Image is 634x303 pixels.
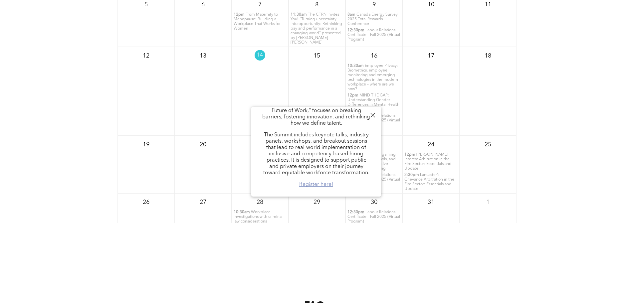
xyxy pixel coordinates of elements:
[347,28,400,42] span: Labour Relations Certificate – Fall 2025 (Virtual Program)
[291,13,342,45] span: The CTRN Invites You! "Turning uncertainty into opportunity: Rethinking pay and performance in a ...
[425,196,437,208] p: 31
[482,196,494,208] p: 1
[255,50,265,61] p: 14
[347,13,398,26] span: Canada Energy Survey 2025 Total Rewards Conference
[368,196,380,208] p: 30
[347,12,355,17] span: 8am
[291,12,307,17] span: 11:30am
[140,50,152,62] p: 12
[482,139,494,151] p: 25
[197,139,209,151] p: 20
[197,196,209,208] p: 27
[140,196,152,208] p: 26
[347,64,398,91] span: Employee Privacy: Biometrics, employee monitoring and emerging technologies in the modern workpla...
[234,210,250,215] span: 10:30am
[234,12,245,17] span: 12pm
[347,28,364,33] span: 12:30pm
[197,50,209,62] p: 13
[404,173,419,177] span: 2:30pm
[368,50,380,62] p: 16
[311,50,323,62] p: 15
[404,153,452,171] span: [PERSON_NAME] Interest Arbitration in the Fire Sector: Essentials and Update
[261,132,371,176] p: The Summit includes keynote talks, industry panels, workshops, and breakout sessions that lead to...
[254,196,266,208] p: 28
[482,50,494,62] p: 18
[404,152,415,157] span: 12pm
[311,196,323,208] p: 29
[347,210,400,224] span: Labour Relations Certificate – Fall 2025 (Virtual Program)
[234,210,283,224] span: Workplace investigations with criminal law considerations
[234,13,281,31] span: From Maternity to Menopause: Building a Workplace That Works for Women
[425,50,437,62] p: 17
[347,93,358,98] span: 12pm
[425,139,437,151] p: 24
[347,210,364,215] span: 12:30pm
[347,64,364,68] span: 10:30am
[347,93,399,111] span: MIND THE GAP: Understanding Gender Differences in Mental Health at Work
[140,139,152,151] p: 19
[299,182,333,187] a: Register here!
[404,173,454,191] span: Lancaster’s Grievance Arbitration in the Fire Sector: Essentials and Update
